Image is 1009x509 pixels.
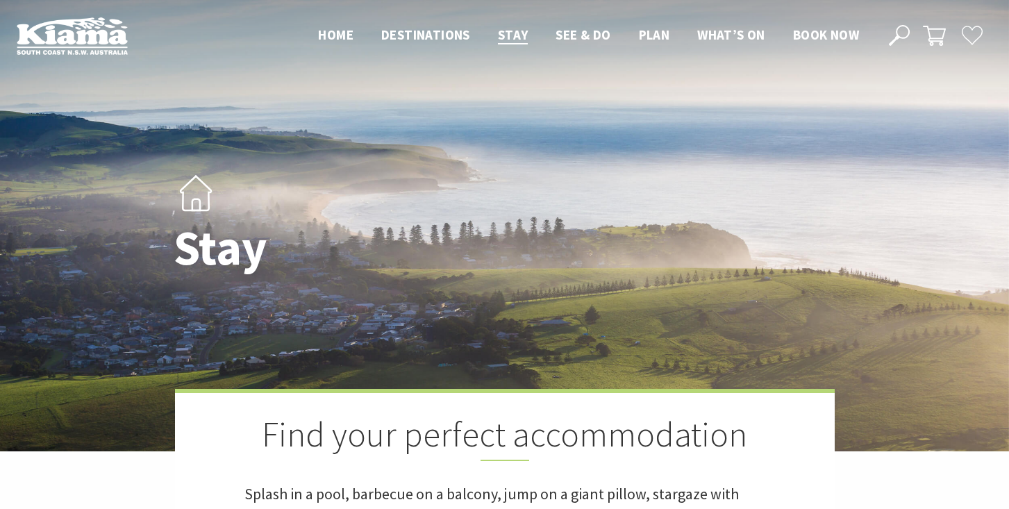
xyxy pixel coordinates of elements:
[639,26,670,43] span: Plan
[498,26,528,43] span: Stay
[318,26,353,43] span: Home
[244,414,765,461] h2: Find your perfect accommodation
[174,222,566,275] h1: Stay
[793,26,859,43] span: Book now
[697,26,765,43] span: What’s On
[17,17,128,55] img: Kiama Logo
[381,26,470,43] span: Destinations
[556,26,610,43] span: See & Do
[304,24,873,47] nav: Main Menu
